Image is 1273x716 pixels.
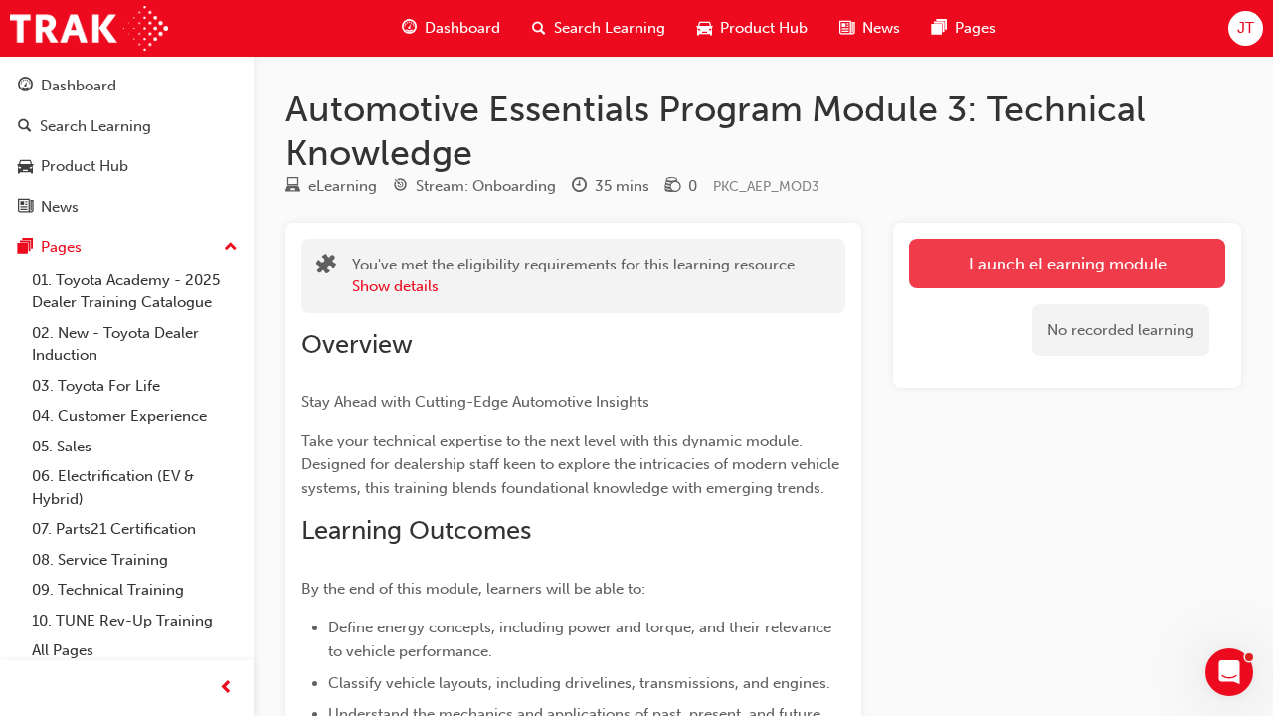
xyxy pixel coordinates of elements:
[402,16,417,41] span: guage-icon
[224,235,238,261] span: up-icon
[24,461,246,514] a: 06. Electrification (EV & Hybrid)
[285,174,377,199] div: Type
[665,178,680,196] span: money-icon
[1032,304,1209,357] div: No recorded learning
[572,178,587,196] span: clock-icon
[681,8,823,49] a: car-iconProduct Hub
[18,199,33,217] span: news-icon
[572,174,649,199] div: Duration
[8,189,246,226] a: News
[41,155,128,178] div: Product Hub
[393,174,556,199] div: Stream
[1205,648,1253,696] iframe: Intercom live chat
[1228,11,1263,46] button: JT
[328,674,830,692] span: Classify vehicle layouts, including drivelines, transmissions, and engines.
[393,178,408,196] span: target-icon
[10,6,168,51] img: Trak
[713,178,819,195] span: Learning resource code
[909,239,1225,288] a: Launch eLearning module
[285,88,1241,174] h1: Automotive Essentials Program Module 3: Technical Knowledge
[416,175,556,198] div: Stream: Onboarding
[916,8,1011,49] a: pages-iconPages
[301,393,649,411] span: Stay Ahead with Cutting-Edge Automotive Insights
[40,115,151,138] div: Search Learning
[328,619,835,660] span: Define energy concepts, including power and torque, and their relevance to vehicle performance.
[932,16,947,41] span: pages-icon
[18,239,33,257] span: pages-icon
[8,229,246,266] button: Pages
[24,401,246,432] a: 04. Customer Experience
[8,108,246,145] a: Search Learning
[24,635,246,666] a: All Pages
[24,266,246,318] a: 01. Toyota Academy - 2025 Dealer Training Catalogue
[24,318,246,371] a: 02. New - Toyota Dealer Induction
[41,75,116,97] div: Dashboard
[386,8,516,49] a: guage-iconDashboard
[823,8,916,49] a: news-iconNews
[18,118,32,136] span: search-icon
[955,17,996,40] span: Pages
[720,17,808,40] span: Product Hub
[862,17,900,40] span: News
[24,575,246,606] a: 09. Technical Training
[41,236,82,259] div: Pages
[352,254,799,298] div: You've met the eligibility requirements for this learning resource.
[697,16,712,41] span: car-icon
[24,432,246,462] a: 05. Sales
[352,275,439,298] button: Show details
[301,515,531,546] span: Learning Outcomes
[8,68,246,104] a: Dashboard
[665,174,697,199] div: Price
[516,8,681,49] a: search-iconSearch Learning
[595,175,649,198] div: 35 mins
[316,256,336,278] span: puzzle-icon
[8,148,246,185] a: Product Hub
[41,196,79,219] div: News
[308,175,377,198] div: eLearning
[24,514,246,545] a: 07. Parts21 Certification
[24,545,246,576] a: 08. Service Training
[18,78,33,95] span: guage-icon
[8,64,246,229] button: DashboardSearch LearningProduct HubNews
[425,17,500,40] span: Dashboard
[301,432,843,497] span: Take your technical expertise to the next level with this dynamic module. Designed for dealership...
[554,17,665,40] span: Search Learning
[24,606,246,636] a: 10. TUNE Rev-Up Training
[532,16,546,41] span: search-icon
[301,329,413,360] span: Overview
[688,175,697,198] div: 0
[24,371,246,402] a: 03. Toyota For Life
[301,580,645,598] span: By the end of this module, learners will be able to:
[839,16,854,41] span: news-icon
[18,158,33,176] span: car-icon
[1237,17,1254,40] span: JT
[219,676,234,701] span: prev-icon
[285,178,300,196] span: learningResourceType_ELEARNING-icon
